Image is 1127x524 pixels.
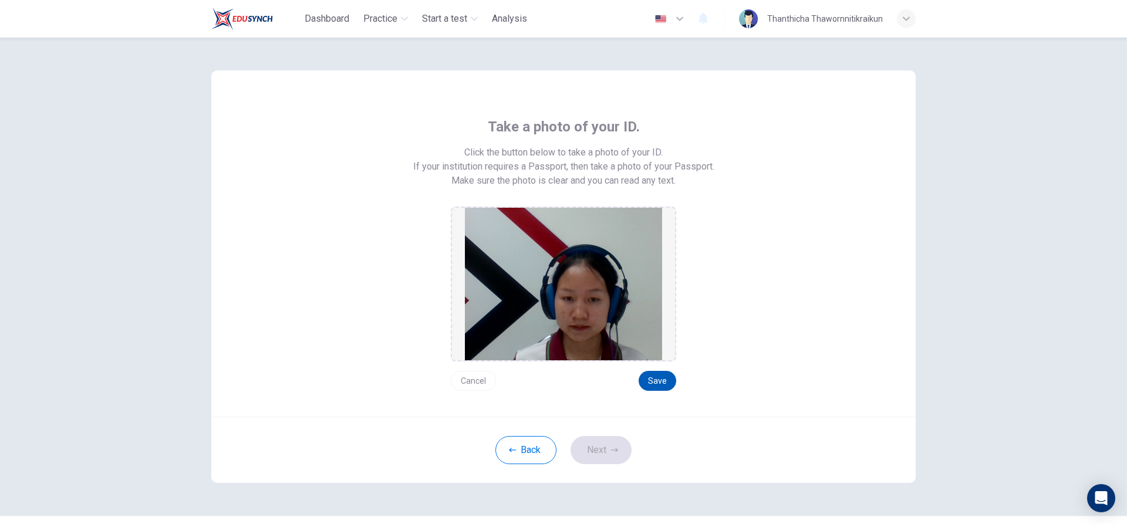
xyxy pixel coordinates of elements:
[767,12,883,26] div: Thanthicha Thawornnitikraikun
[739,9,758,28] img: Profile picture
[211,7,300,31] a: Train Test logo
[639,371,676,391] button: Save
[363,12,397,26] span: Practice
[417,8,482,29] button: Start a test
[359,8,413,29] button: Practice
[422,12,467,26] span: Start a test
[465,208,662,360] img: preview screemshot
[305,12,349,26] span: Dashboard
[653,15,668,23] img: en
[487,8,532,29] button: Analysis
[211,7,273,31] img: Train Test logo
[495,436,556,464] button: Back
[451,371,496,391] button: Cancel
[1087,484,1115,512] div: Open Intercom Messenger
[413,146,714,174] span: Click the button below to take a photo of your ID. If your institution requires a Passport, then ...
[300,8,354,29] button: Dashboard
[451,174,676,188] span: Make sure the photo is clear and you can read any text.
[488,117,640,136] span: Take a photo of your ID.
[492,12,527,26] span: Analysis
